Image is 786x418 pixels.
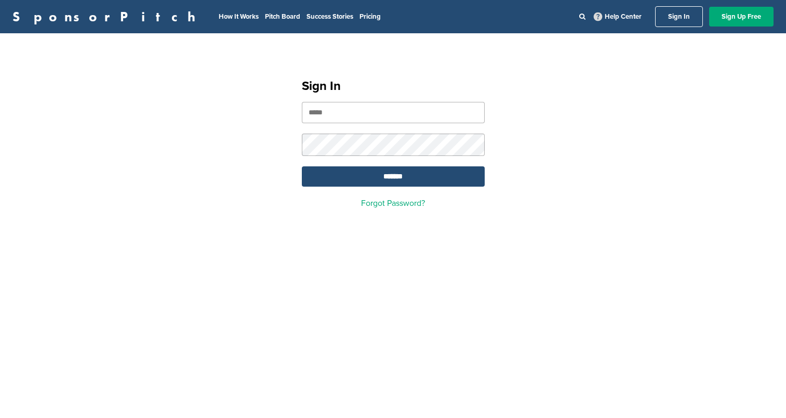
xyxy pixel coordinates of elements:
[219,12,259,21] a: How It Works
[12,10,202,23] a: SponsorPitch
[302,77,485,96] h1: Sign In
[361,198,425,208] a: Forgot Password?
[655,6,703,27] a: Sign In
[307,12,353,21] a: Success Stories
[359,12,381,21] a: Pricing
[592,10,644,23] a: Help Center
[709,7,774,27] a: Sign Up Free
[265,12,300,21] a: Pitch Board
